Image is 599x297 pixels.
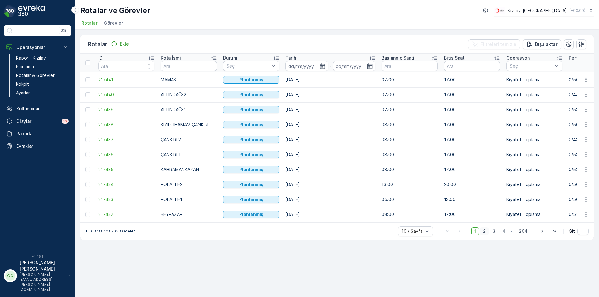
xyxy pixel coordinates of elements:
p: Kokpit [16,81,29,87]
span: 3 [490,227,498,235]
a: 217437 [98,137,154,143]
div: Toggle Row Selected [85,77,90,82]
p: Ekle [120,41,129,47]
div: Toggle Row Selected [85,92,90,97]
td: POLATLI-1 [158,192,220,207]
a: Rapor - Kızılay [13,54,71,62]
p: Rotalar [88,40,107,49]
button: Planlanmış [223,91,279,98]
td: 17:00 [441,132,503,147]
button: Planlanmış [223,211,279,218]
div: Toggle Row Selected [85,167,90,172]
input: Ara [161,61,217,71]
div: Toggle Row Selected [85,137,90,142]
input: dd/mm/yyyy [285,61,328,71]
td: ÇANKIRI 2 [158,132,220,147]
td: 17:00 [441,117,503,132]
td: 17:00 [441,207,503,222]
a: Evraklar [4,140,71,152]
a: Kullanıcılar [4,103,71,115]
td: [DATE] [282,177,378,192]
p: Seç [510,63,553,69]
input: Ara [444,61,500,71]
p: Operasyonlar [16,44,59,50]
p: Operasyon [506,55,530,61]
p: Rotalar & Görevler [16,72,55,79]
td: 08:00 [378,207,441,222]
a: Raporlar [4,127,71,140]
td: Kıyafet Toplama [503,147,566,162]
p: Planlama [16,64,34,70]
td: 17:00 [441,102,503,117]
a: 217432 [98,211,154,218]
span: v 1.48.1 [4,255,71,258]
span: 204 [516,227,530,235]
div: Toggle Row Selected [85,212,90,217]
p: Kullanıcılar [16,106,69,112]
p: Tarih [285,55,296,61]
td: 07:00 [378,72,441,87]
button: Kızılay-[GEOGRAPHIC_DATA](+03:00) [494,5,594,16]
a: 217434 [98,181,154,188]
button: Planlanmış [223,136,279,143]
div: OO [5,271,15,281]
div: Toggle Row Selected [85,197,90,202]
span: 217440 [98,92,154,98]
td: 08:00 [378,132,441,147]
button: Planlanmış [223,121,279,128]
a: 217435 [98,166,154,173]
p: Planlanmış [239,92,263,98]
td: 05:00 [378,192,441,207]
td: [DATE] [282,87,378,102]
span: 4 [499,227,508,235]
a: Kokpit [13,80,71,89]
a: 217433 [98,196,154,203]
p: Bitiş Saati [444,55,466,61]
p: Kızılay-[GEOGRAPHIC_DATA] [508,7,567,14]
button: Dışa aktar [523,39,561,49]
p: ... [511,227,515,235]
p: Planlanmış [239,107,263,113]
td: Kıyafet Toplama [503,132,566,147]
td: [DATE] [282,147,378,162]
input: dd/mm/yyyy [333,61,376,71]
p: Ayarlar [16,90,30,96]
td: [DATE] [282,192,378,207]
a: Rotalar & Görevler [13,71,71,80]
div: Toggle Row Selected [85,107,90,112]
button: Planlanmış [223,151,279,158]
a: Olaylar13 [4,115,71,127]
p: Performans [569,55,594,61]
a: Planlama [13,62,71,71]
td: [DATE] [282,117,378,132]
p: 13 [63,119,67,124]
td: KIZILCIHAMAM ÇANKIRI [158,117,220,132]
span: Git [569,228,575,234]
td: Kıyafet Toplama [503,117,566,132]
td: Kıyafet Toplama [503,72,566,87]
button: Operasyonlar [4,41,71,54]
img: k%C4%B1z%C4%B1lay.png [494,7,505,14]
p: Planlanmış [239,196,263,203]
td: 17:00 [441,147,503,162]
span: Görevler [104,20,123,26]
td: MAMAK [158,72,220,87]
p: Planlanmış [239,211,263,218]
p: ⌘B [61,28,67,33]
a: 217436 [98,151,154,158]
td: 17:00 [441,72,503,87]
td: 13:00 [441,192,503,207]
button: Planlanmış [223,166,279,173]
p: [PERSON_NAME][EMAIL_ADDRESS][PERSON_NAME][DOMAIN_NAME] [19,272,66,292]
button: Ekle [109,40,131,48]
td: ALTINDAĞ-2 [158,87,220,102]
a: 217438 [98,122,154,128]
td: ÇANKIRI 1 [158,147,220,162]
td: [DATE] [282,72,378,87]
div: Toggle Row Selected [85,122,90,127]
td: 13:00 [378,177,441,192]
